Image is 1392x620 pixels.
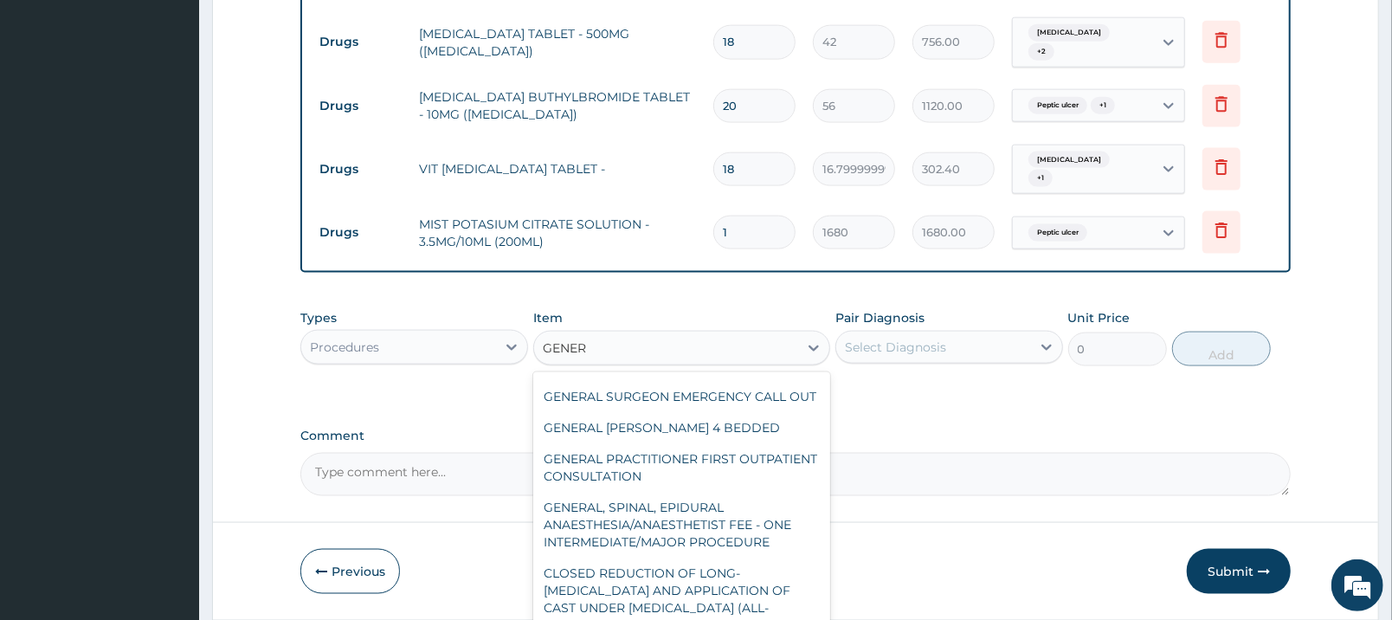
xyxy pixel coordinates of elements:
[533,412,830,443] div: GENERAL [PERSON_NAME] 4 BEDDED
[410,80,705,132] td: [MEDICAL_DATA] BUTHYLBROMIDE TABLET - 10MG ([MEDICAL_DATA])
[300,429,1291,443] label: Comment
[533,443,830,492] div: GENERAL PRACTITIONER FIRST OUTPATIENT CONSULTATION
[9,426,330,487] textarea: Type your message and hit 'Enter'
[835,309,925,326] label: Pair Diagnosis
[410,152,705,186] td: VIT [MEDICAL_DATA] TABLET -
[410,207,705,259] td: MIST POTASIUM CITRATE SOLUTION - 3.5MG/10ML (200ML)
[1091,97,1115,114] span: + 1
[1028,24,1110,42] span: [MEDICAL_DATA]
[311,90,410,122] td: Drugs
[1028,43,1054,61] span: + 2
[533,309,563,326] label: Item
[410,16,705,68] td: [MEDICAL_DATA] TABLET - 500MG ([MEDICAL_DATA])
[1028,224,1087,242] span: Peptic ulcer
[300,311,337,326] label: Types
[311,26,410,58] td: Drugs
[533,381,830,412] div: GENERAL SURGEON EMERGENCY CALL OUT
[311,153,410,185] td: Drugs
[284,9,325,50] div: Minimize live chat window
[90,97,291,119] div: Chat with us now
[1172,332,1271,366] button: Add
[300,549,400,594] button: Previous
[1187,549,1291,594] button: Submit
[1068,309,1131,326] label: Unit Price
[1028,170,1053,187] span: + 1
[311,216,410,249] td: Drugs
[100,195,239,370] span: We're online!
[310,339,379,356] div: Procedures
[1028,97,1087,114] span: Peptic ulcer
[533,492,830,558] div: GENERAL, SPINAL, EPIDURAL ANAESTHESIA/ANAESTHETIST FEE - ONE INTERMEDIATE/MAJOR PROCEDURE
[1028,152,1110,169] span: [MEDICAL_DATA]
[32,87,70,130] img: d_794563401_company_1708531726252_794563401
[845,339,946,356] div: Select Diagnosis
